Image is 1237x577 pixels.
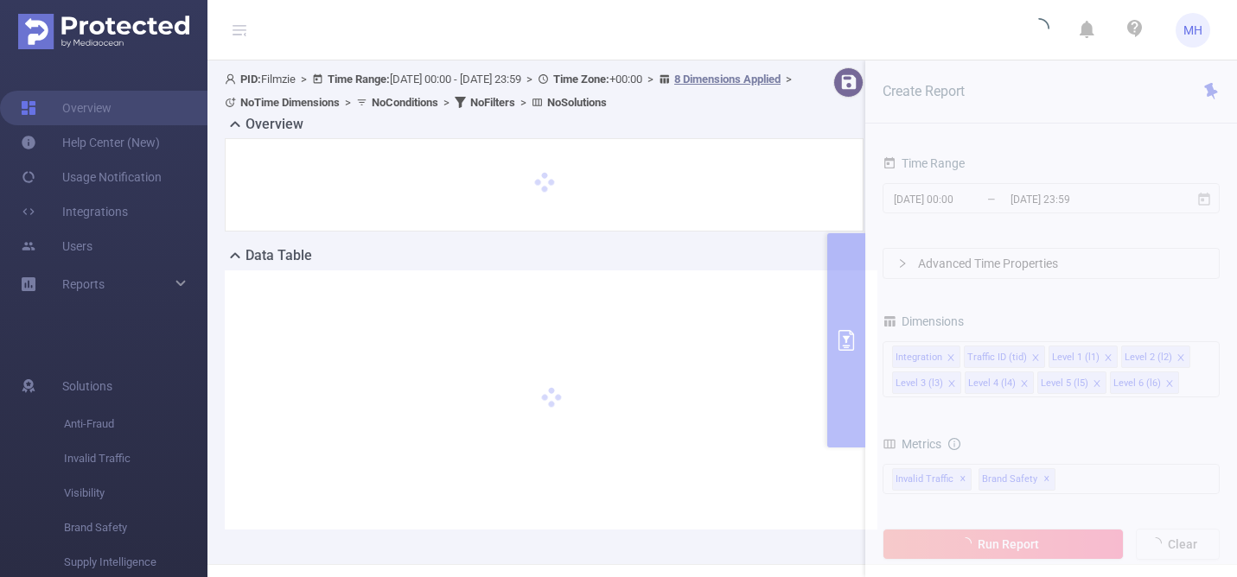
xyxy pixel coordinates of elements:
[62,369,112,403] span: Solutions
[674,73,781,86] u: 8 Dimensions Applied
[553,73,609,86] b: Time Zone:
[64,510,207,545] span: Brand Safety
[245,245,312,266] h2: Data Table
[21,229,92,263] a: Users
[1183,13,1202,48] span: MH
[240,73,261,86] b: PID:
[781,73,797,86] span: >
[642,73,659,86] span: >
[21,194,128,229] a: Integrations
[64,476,207,510] span: Visibility
[328,73,390,86] b: Time Range:
[21,91,112,125] a: Overview
[1029,18,1049,42] i: icon: loading
[340,96,356,109] span: >
[372,96,438,109] b: No Conditions
[547,96,607,109] b: No Solutions
[225,73,240,85] i: icon: user
[240,96,340,109] b: No Time Dimensions
[515,96,532,109] span: >
[62,277,105,291] span: Reports
[64,407,207,441] span: Anti-Fraud
[64,441,207,476] span: Invalid Traffic
[521,73,538,86] span: >
[470,96,515,109] b: No Filters
[225,73,797,109] span: Filmzie [DATE] 00:00 - [DATE] 23:59 +00:00
[438,96,455,109] span: >
[62,267,105,301] a: Reports
[296,73,312,86] span: >
[21,160,162,194] a: Usage Notification
[245,114,303,135] h2: Overview
[21,125,160,160] a: Help Center (New)
[18,14,189,49] img: Protected Media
